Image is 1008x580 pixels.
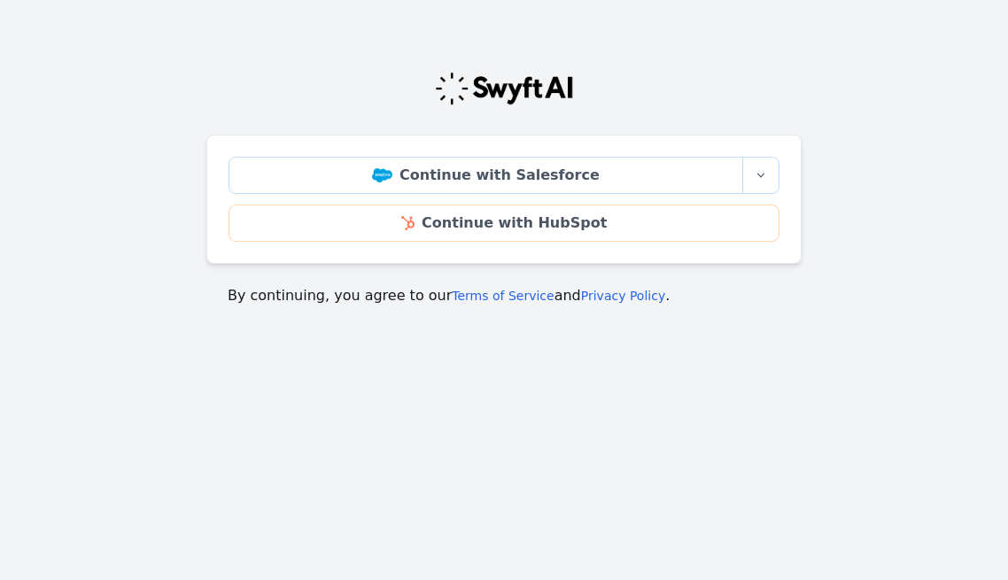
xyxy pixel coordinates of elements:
a: Privacy Policy [581,289,665,303]
a: Terms of Service [452,289,554,303]
img: HubSpot [401,216,415,230]
img: Swyft Logo [434,71,574,106]
img: Salesforce [372,168,392,182]
a: Continue with HubSpot [229,205,779,242]
p: By continuing, you agree to our and . [228,285,780,306]
a: Continue with Salesforce [229,157,743,194]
